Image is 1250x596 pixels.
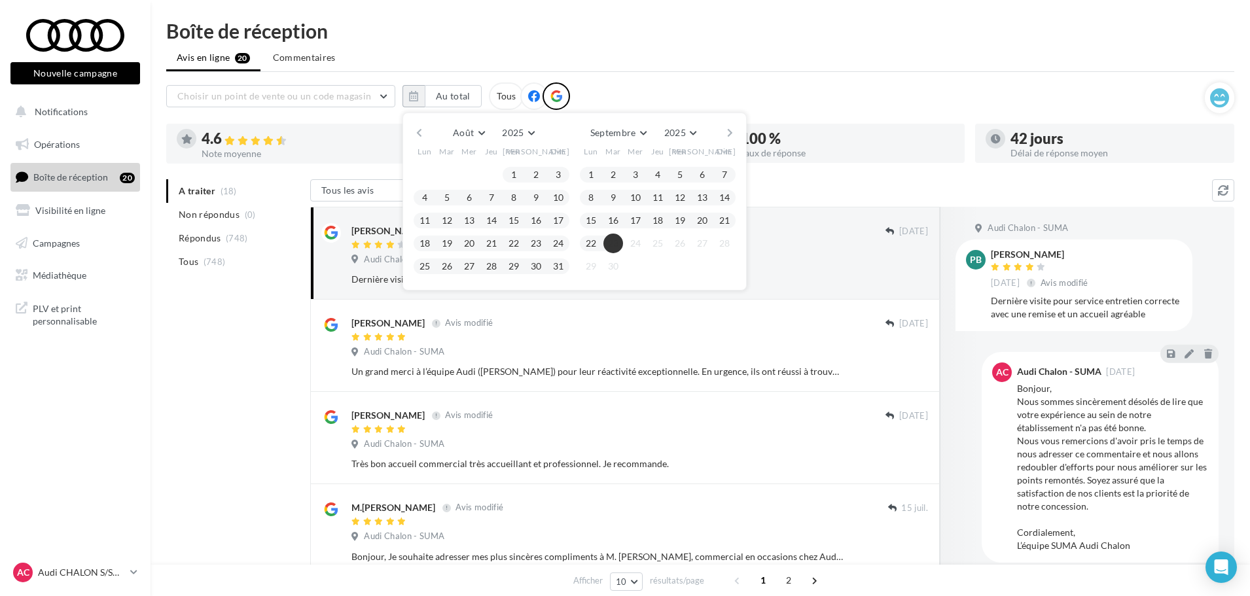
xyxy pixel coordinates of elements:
button: 19 [437,234,457,253]
span: PB [970,253,982,266]
span: Dim [717,146,732,157]
div: [PERSON_NAME] [991,250,1091,259]
span: [PERSON_NAME] [669,146,736,157]
span: résultats/page [650,574,704,587]
button: 28 [715,234,734,253]
span: [DATE] [899,318,928,330]
button: 3 [548,165,568,184]
button: 13 [692,188,712,207]
a: Opérations [8,131,143,158]
button: Notifications [8,98,137,126]
button: 9 [603,188,623,207]
button: Tous les avis [310,179,441,202]
div: Dernière visite pour service entretien correcte avec une remise et un accueil agréable [991,294,1182,321]
span: 2025 [502,127,524,138]
button: 25 [648,234,668,253]
button: 14 [715,188,734,207]
span: Mer [628,146,643,157]
button: 1 [504,165,524,184]
a: Médiathèque [8,262,143,289]
button: 3 [626,165,645,184]
a: AC Audi CHALON S/SAONE [10,560,140,585]
button: 17 [626,211,645,230]
div: Open Intercom Messenger [1205,552,1237,583]
button: 18 [648,211,668,230]
button: 29 [581,256,601,276]
button: 9 [526,188,546,207]
button: 22 [581,234,601,253]
div: [PERSON_NAME] [351,317,425,330]
button: Août [448,124,490,142]
button: 19 [670,211,690,230]
span: [PERSON_NAME] [503,146,570,157]
button: 5 [670,165,690,184]
button: 30 [603,256,623,276]
button: 27 [692,234,712,253]
span: 15 juil. [901,502,928,514]
span: Campagnes [33,237,80,248]
button: 10 [626,188,645,207]
button: 1 [581,165,601,184]
button: 21 [715,211,734,230]
span: Avis modifié [455,502,503,513]
button: 26 [670,234,690,253]
button: 24 [548,234,568,253]
span: Jeu [651,146,664,157]
span: Dim [550,146,566,157]
div: Note moyenne [202,149,415,158]
button: 8 [504,188,524,207]
button: Au total [402,85,482,107]
button: 22 [504,234,524,253]
span: AC [17,566,29,579]
button: 7 [715,165,734,184]
span: Mar [605,146,621,157]
a: Boîte de réception20 [8,163,143,191]
button: 20 [692,211,712,230]
span: Boîte de réception [33,171,108,183]
span: Avis modifié [445,318,493,328]
span: (748) [226,233,248,243]
button: 13 [459,211,479,230]
div: [PERSON_NAME] [351,224,425,237]
button: 12 [670,188,690,207]
span: [DATE] [899,226,928,237]
button: 24 [626,234,645,253]
button: Nouvelle campagne [10,62,140,84]
div: Tous [489,82,524,110]
button: 7 [482,188,501,207]
div: Délai de réponse moyen [1010,149,1224,158]
span: Tous les avis [321,184,374,196]
span: Audi Chalon - SUMA [988,222,1068,234]
p: Audi CHALON S/SAONE [38,566,125,579]
span: Afficher [573,574,603,587]
span: (0) [245,209,256,220]
span: Lun [584,146,598,157]
button: 20 [459,234,479,253]
button: 21 [482,234,501,253]
span: Tous [179,255,198,268]
button: 2025 [497,124,539,142]
div: Bonjour, Nous sommes sincèrement désolés de lire que votre expérience au sein de notre établissem... [1017,382,1208,552]
span: Notifications [35,106,88,117]
span: [DATE] [991,277,1020,289]
span: Opérations [34,139,80,150]
button: 16 [526,211,546,230]
button: 11 [415,211,435,230]
span: Jeu [485,146,498,157]
button: 29 [504,256,524,276]
button: 12 [437,211,457,230]
span: PLV et print personnalisable [33,300,135,328]
span: Mar [439,146,455,157]
a: Visibilité en ligne [8,197,143,224]
button: 31 [548,256,568,276]
span: Audi Chalon - SUMA [364,531,444,542]
button: Au total [425,85,482,107]
button: 6 [692,165,712,184]
button: 10 [610,572,643,591]
span: 2 [778,570,799,591]
span: Commentaires [273,51,336,64]
span: Non répondus [179,208,240,221]
div: 100 % [741,131,954,146]
span: Médiathèque [33,270,86,281]
div: Dernière visite pour service entretien correcte avec une remise et un accueil agréable [351,273,843,286]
